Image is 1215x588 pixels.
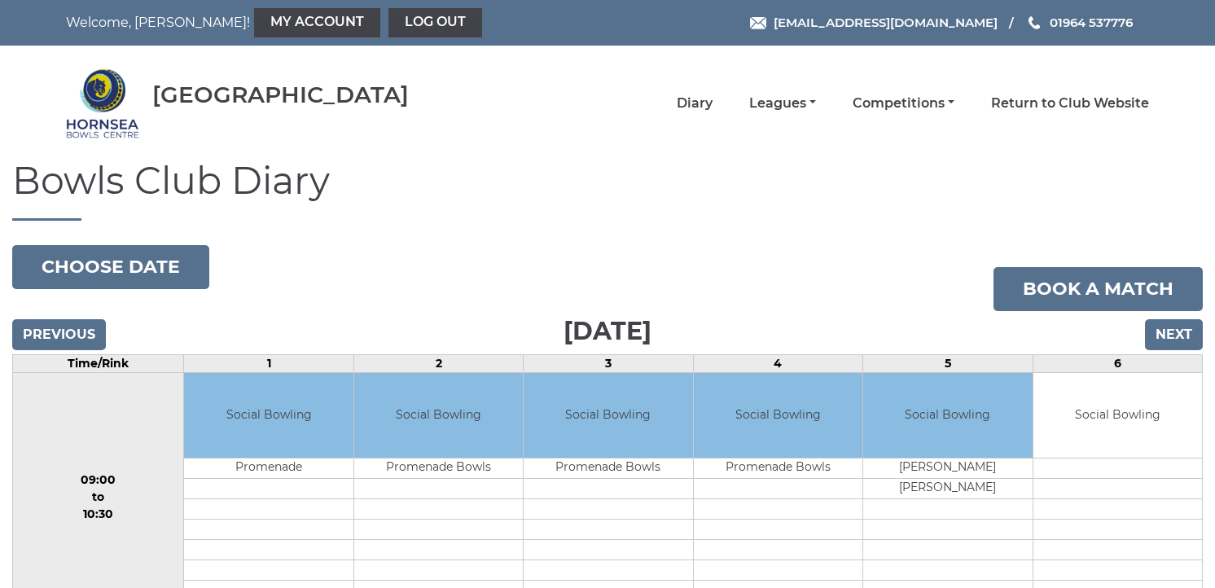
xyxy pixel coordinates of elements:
td: Promenade [184,459,353,479]
a: Log out [388,8,482,37]
img: Email [750,17,766,29]
td: Promenade Bowls [524,459,692,479]
a: Email [EMAIL_ADDRESS][DOMAIN_NAME] [750,13,998,32]
a: Competitions [853,94,954,112]
td: Social Bowling [354,373,523,459]
a: Diary [677,94,713,112]
td: 1 [184,354,353,372]
td: Promenade Bowls [694,459,862,479]
td: [PERSON_NAME] [863,479,1032,499]
a: My Account [254,8,380,37]
td: Time/Rink [13,354,184,372]
td: Social Bowling [1033,373,1202,459]
td: 3 [524,354,693,372]
div: [GEOGRAPHIC_DATA] [152,82,409,108]
a: Book a match [993,267,1203,311]
img: Phone us [1029,16,1040,29]
td: Social Bowling [694,373,862,459]
td: 6 [1033,354,1202,372]
a: Return to Club Website [991,94,1149,112]
span: [EMAIL_ADDRESS][DOMAIN_NAME] [774,15,998,30]
button: Choose date [12,245,209,289]
td: 5 [863,354,1033,372]
td: Social Bowling [524,373,692,459]
input: Next [1145,319,1203,350]
td: Social Bowling [863,373,1032,459]
a: Phone us 01964 537776 [1026,13,1133,32]
h1: Bowls Club Diary [12,160,1203,221]
span: 01964 537776 [1050,15,1133,30]
td: 4 [693,354,862,372]
input: Previous [12,319,106,350]
nav: Welcome, [PERSON_NAME]! [66,8,503,37]
a: Leagues [749,94,816,112]
td: Promenade Bowls [354,459,523,479]
td: Social Bowling [184,373,353,459]
td: [PERSON_NAME] [863,459,1032,479]
img: Hornsea Bowls Centre [66,67,139,140]
td: 2 [353,354,523,372]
